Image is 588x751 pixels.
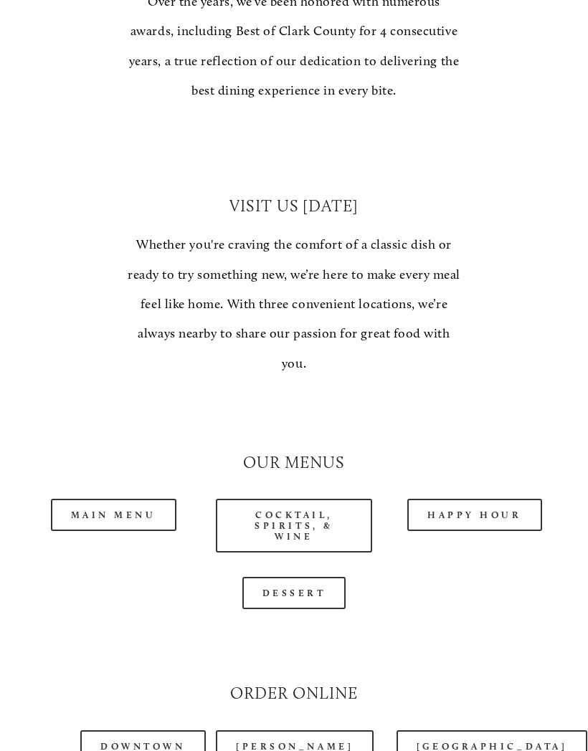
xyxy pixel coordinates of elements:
[407,499,542,531] a: Happy Hour
[35,682,553,705] h2: Order Online
[35,451,553,474] h2: Our Menus
[216,499,372,553] a: Cocktail, Spirits, & Wine
[125,230,463,378] p: Whether you're craving the comfort of a classic dish or ready to try something new, we’re here to...
[125,195,463,218] h2: Visit Us [DATE]
[51,499,176,531] a: Main Menu
[242,577,346,609] a: Dessert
